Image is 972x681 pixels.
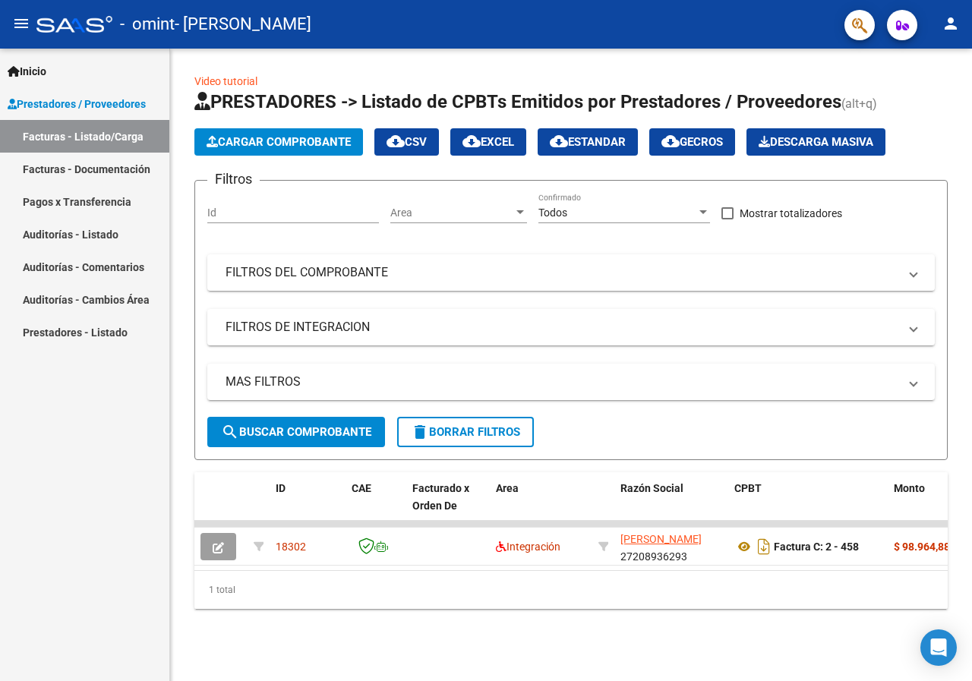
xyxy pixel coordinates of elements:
span: Area [496,482,519,494]
span: - [PERSON_NAME] [175,8,311,41]
mat-icon: cloud_download [387,132,405,150]
span: Integración [496,541,560,553]
mat-icon: delete [411,423,429,441]
span: Todos [538,207,567,219]
span: Cargar Comprobante [207,135,351,149]
span: CPBT [734,482,762,494]
span: Razón Social [620,482,683,494]
span: Monto [894,482,925,494]
i: Descargar documento [754,534,774,559]
button: Buscar Comprobante [207,417,385,447]
mat-panel-title: MAS FILTROS [226,374,898,390]
mat-icon: cloud_download [550,132,568,150]
span: ID [276,482,286,494]
mat-panel-title: FILTROS DEL COMPROBANTE [226,264,898,281]
mat-expansion-panel-header: MAS FILTROS [207,364,935,400]
span: Facturado x Orden De [412,482,469,512]
span: CAE [352,482,371,494]
span: Mostrar totalizadores [740,204,842,222]
button: EXCEL [450,128,526,156]
span: EXCEL [462,135,514,149]
span: PRESTADORES -> Listado de CPBTs Emitidos por Prestadores / Proveedores [194,91,841,112]
span: [PERSON_NAME] [620,533,702,545]
datatable-header-cell: CPBT [728,472,888,539]
span: Gecros [661,135,723,149]
span: Estandar [550,135,626,149]
span: - omint [120,8,175,41]
strong: $ 98.964,88 [894,541,950,553]
mat-icon: cloud_download [462,132,481,150]
div: 27208936293 [620,531,722,563]
datatable-header-cell: ID [270,472,346,539]
mat-expansion-panel-header: FILTROS DEL COMPROBANTE [207,254,935,291]
span: Inicio [8,63,46,80]
mat-icon: search [221,423,239,441]
mat-icon: menu [12,14,30,33]
mat-icon: person [942,14,960,33]
button: Gecros [649,128,735,156]
datatable-header-cell: Razón Social [614,472,728,539]
datatable-header-cell: Facturado x Orden De [406,472,490,539]
div: Open Intercom Messenger [920,629,957,666]
span: Borrar Filtros [411,425,520,439]
mat-icon: cloud_download [661,132,680,150]
datatable-header-cell: CAE [346,472,406,539]
span: 18302 [276,541,306,553]
span: CSV [387,135,427,149]
span: Descarga Masiva [759,135,873,149]
a: Video tutorial [194,75,257,87]
mat-panel-title: FILTROS DE INTEGRACION [226,319,898,336]
button: Cargar Comprobante [194,128,363,156]
button: Estandar [538,128,638,156]
strong: Factura C: 2 - 458 [774,541,859,553]
button: Descarga Masiva [746,128,885,156]
span: (alt+q) [841,96,877,111]
span: Prestadores / Proveedores [8,96,146,112]
datatable-header-cell: Area [490,472,592,539]
span: Area [390,207,513,219]
h3: Filtros [207,169,260,190]
button: CSV [374,128,439,156]
button: Borrar Filtros [397,417,534,447]
mat-expansion-panel-header: FILTROS DE INTEGRACION [207,309,935,345]
app-download-masive: Descarga masiva de comprobantes (adjuntos) [746,128,885,156]
div: 1 total [194,571,948,609]
span: Buscar Comprobante [221,425,371,439]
